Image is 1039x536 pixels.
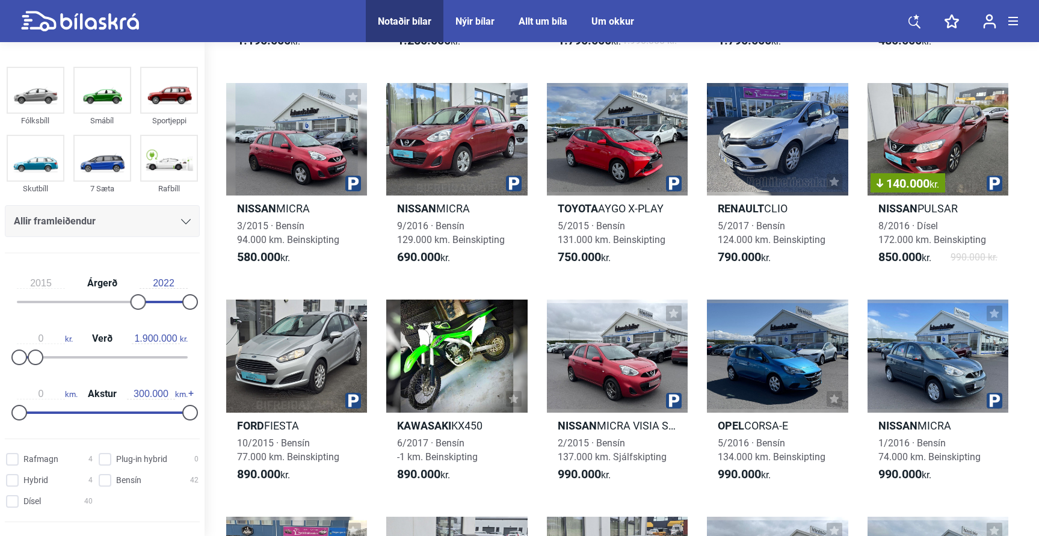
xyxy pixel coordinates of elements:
span: kr. [718,250,771,265]
h2: MICRA [386,202,527,215]
div: Allt um bíla [519,16,567,27]
b: Opel [718,419,744,432]
a: Nýir bílar [455,16,495,27]
div: Rafbíll [140,182,198,196]
span: 6/2017 · Bensín -1 km. Beinskipting [397,437,478,463]
span: km. [127,389,188,399]
b: Nissan [878,419,917,432]
a: NissanMICRA1/2016 · Bensín74.000 km. Beinskipting990.000kr. [868,300,1008,493]
span: Bensín [116,474,141,487]
h2: CLIO [707,202,848,215]
b: 750.000 [558,250,601,264]
span: 5/2017 · Bensín 124.000 km. Beinskipting [718,220,825,245]
b: 1.190.000 [237,33,291,48]
span: kr. [17,333,73,344]
span: 4 [88,474,93,487]
div: Fólksbíll [7,114,64,128]
b: Renault [718,202,764,215]
b: 790.000 [718,250,761,264]
span: 40 [84,495,93,508]
b: 1.790.000 [558,33,611,48]
b: 690.000 [397,250,440,264]
span: 990.000 kr. [951,250,997,265]
a: NissanMICRA3/2015 · Bensín94.000 km. Beinskipting580.000kr. [226,83,367,276]
h2: MICRA VISIA SJÁLFSK [547,419,688,433]
img: parking.png [506,176,522,191]
span: Árgerð [84,279,120,288]
h2: MICRA [868,419,1008,433]
span: Dísel [23,495,41,508]
span: Hybrid [23,474,48,487]
b: 890.000 [237,467,280,481]
b: Ford [237,419,264,432]
b: 990.000 [718,467,761,481]
a: NissanMICRA9/2016 · Bensín129.000 km. Beinskipting690.000kr. [386,83,527,276]
h2: KX450 [386,419,527,433]
b: 850.000 [878,250,922,264]
span: 4 [88,453,93,466]
span: kr. [558,467,611,482]
a: 140.000kr.NissanPULSAR8/2016 · Dísel172.000 km. Beinskipting850.000kr.990.000 kr. [868,83,1008,276]
span: kr. [878,467,931,482]
b: 990.000 [878,467,922,481]
a: KawasakiKX4506/2017 · Bensín-1 km. Beinskipting890.000kr. [386,300,527,493]
a: NissanMICRA VISIA SJÁLFSK2/2015 · Bensín137.000 km. Sjálfskipting990.000kr. [547,300,688,493]
a: FordFIESTA10/2015 · Bensín77.000 km. Beinskipting890.000kr. [226,300,367,493]
span: kr. [878,250,931,265]
a: RenaultCLIO5/2017 · Bensín124.000 km. Beinskipting790.000kr. [707,83,848,276]
img: parking.png [987,393,1002,408]
b: 990.000 [558,467,601,481]
h2: MICRA [226,202,367,215]
span: kr. [397,467,450,482]
img: parking.png [666,393,682,408]
b: Nissan [397,202,436,215]
img: parking.png [345,176,361,191]
div: 7 Sæta [73,182,131,196]
h2: CORSA-E [707,419,848,433]
h2: PULSAR [868,202,1008,215]
b: 580.000 [237,250,280,264]
span: kr. [132,333,188,344]
b: Kawasaki [397,419,451,432]
span: Verð [89,334,116,343]
span: Akstur [85,389,120,399]
span: 0 [194,453,199,466]
img: user-login.svg [983,14,996,29]
span: kr. [930,179,939,190]
h2: AYGO X-PLAY [547,202,688,215]
a: ToyotaAYGO X-PLAY5/2015 · Bensín131.000 km. Beinskipting750.000kr. [547,83,688,276]
div: Sportjeppi [140,114,198,128]
span: 10/2015 · Bensín 77.000 km. Beinskipting [237,437,339,463]
b: Toyota [558,202,598,215]
span: 1/2016 · Bensín 74.000 km. Beinskipting [878,437,981,463]
span: km. [17,389,78,399]
a: OpelCORSA-E5/2016 · Bensín134.000 km. Beinskipting990.000kr. [707,300,848,493]
span: Plug-in hybrid [116,453,167,466]
span: 5/2015 · Bensín 131.000 km. Beinskipting [558,220,665,245]
span: 3/2015 · Bensín 94.000 km. Beinskipting [237,220,339,245]
b: 1.250.000 [397,33,451,48]
a: Notaðir bílar [378,16,431,27]
b: Nissan [237,202,276,215]
span: Allir framleiðendur [14,213,96,230]
h2: FIESTA [226,419,367,433]
b: 480.000 [878,33,922,48]
span: 42 [190,474,199,487]
span: 2/2015 · Bensín 137.000 km. Sjálfskipting [558,437,667,463]
span: kr. [558,250,611,265]
span: 9/2016 · Bensín 129.000 km. Beinskipting [397,220,505,245]
a: Um okkur [591,16,634,27]
span: 5/2016 · Bensín 134.000 km. Beinskipting [718,437,825,463]
b: Nissan [558,419,597,432]
div: Skutbíll [7,182,64,196]
span: kr. [718,467,771,482]
b: Nissan [878,202,917,215]
span: kr. [237,250,290,265]
img: parking.png [987,176,1002,191]
b: 1.790.000 [718,33,771,48]
img: parking.png [345,393,361,408]
img: parking.png [666,176,682,191]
